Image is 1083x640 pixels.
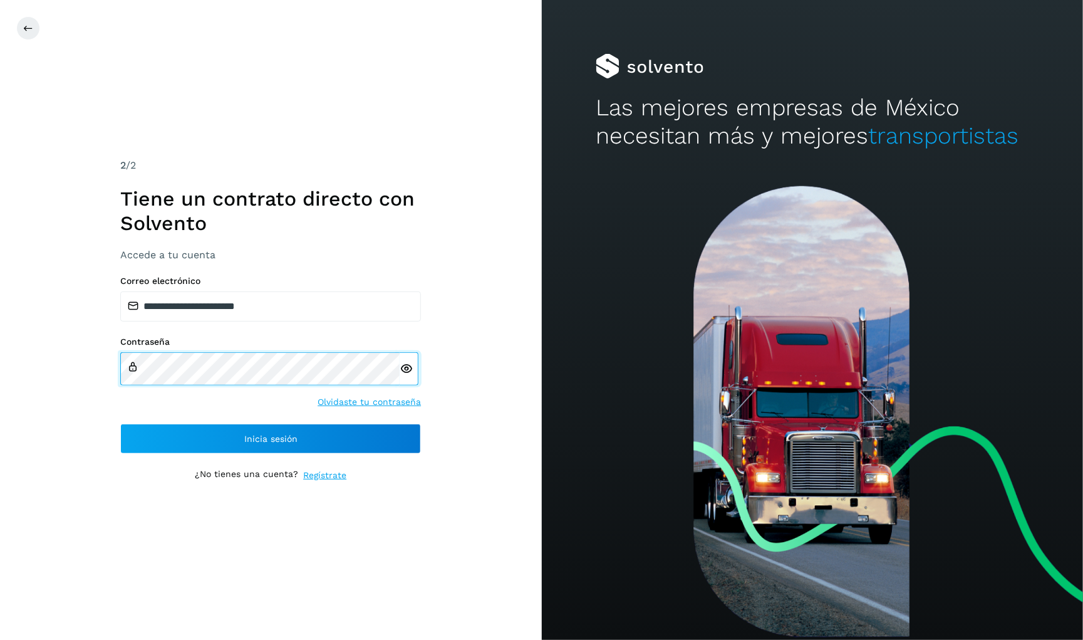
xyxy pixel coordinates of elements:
[596,94,1029,150] h2: Las mejores empresas de México necesitan más y mejores
[120,187,421,235] h1: Tiene un contrato directo con Solvento
[120,424,421,454] button: Inicia sesión
[120,249,421,261] h3: Accede a tu cuenta
[318,396,421,409] a: Olvidaste tu contraseña
[120,276,421,286] label: Correo electrónico
[868,122,1018,149] span: transportistas
[244,434,298,443] span: Inicia sesión
[120,158,421,173] div: /2
[120,337,421,347] label: Contraseña
[303,469,346,482] a: Regístrate
[120,159,126,171] span: 2
[195,469,298,482] p: ¿No tienes una cuenta?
